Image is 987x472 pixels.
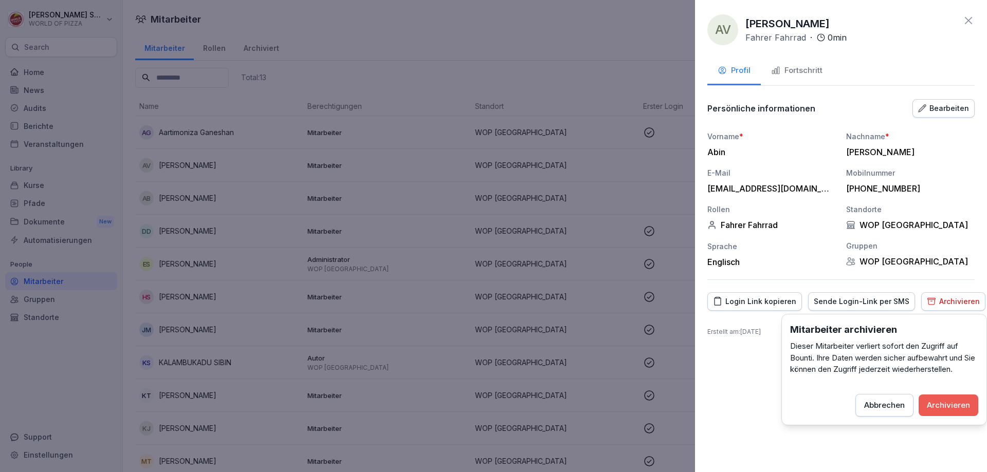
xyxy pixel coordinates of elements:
div: E-Mail [707,167,836,178]
div: · [745,31,847,44]
p: Fahrer Fahrrad [745,31,806,44]
button: Abbrechen [855,394,913,417]
div: Fahrer Fahrrad [707,220,836,230]
div: Rollen [707,204,836,215]
div: Sende Login-Link per SMS [814,296,909,307]
div: Profil [718,65,751,77]
div: Englisch [707,257,836,267]
div: Sprache [707,241,836,252]
button: Bearbeiten [912,99,975,118]
div: Standorte [846,204,975,215]
div: Nachname [846,131,975,142]
p: 0 min [828,31,847,44]
p: Persönliche informationen [707,103,815,114]
button: Fortschritt [761,58,833,85]
div: Vorname [707,131,836,142]
div: WOP [GEOGRAPHIC_DATA] [846,220,975,230]
button: Profil [707,58,761,85]
div: Mobilnummer [846,167,975,178]
button: Sende Login-Link per SMS [808,292,915,311]
div: Archivieren [927,296,980,307]
div: Fortschritt [771,65,822,77]
p: Erstellt am : [DATE] [707,327,975,336]
div: [EMAIL_ADDRESS][DOMAIN_NAME] [707,183,831,194]
div: Gruppen [846,240,975,251]
div: AV [707,14,738,45]
div: Bearbeiten [918,103,969,114]
div: Login Link kopieren [713,296,796,307]
button: Archivieren [921,292,985,311]
p: Dieser Mitarbeiter verliert sofort den Zugriff auf Bounti. Ihre Daten werden sicher aufbewahrt un... [790,341,978,375]
div: Abbrechen [864,400,905,411]
button: Archivieren [919,394,978,416]
div: Abin [707,147,831,157]
div: [PHONE_NUMBER] [846,183,970,194]
button: Login Link kopieren [707,292,802,311]
div: [PERSON_NAME] [846,147,970,157]
h3: Mitarbeiter archivieren [790,323,978,336]
p: [PERSON_NAME] [745,16,830,31]
div: Archivieren [927,400,970,411]
div: WOP [GEOGRAPHIC_DATA] [846,256,975,267]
